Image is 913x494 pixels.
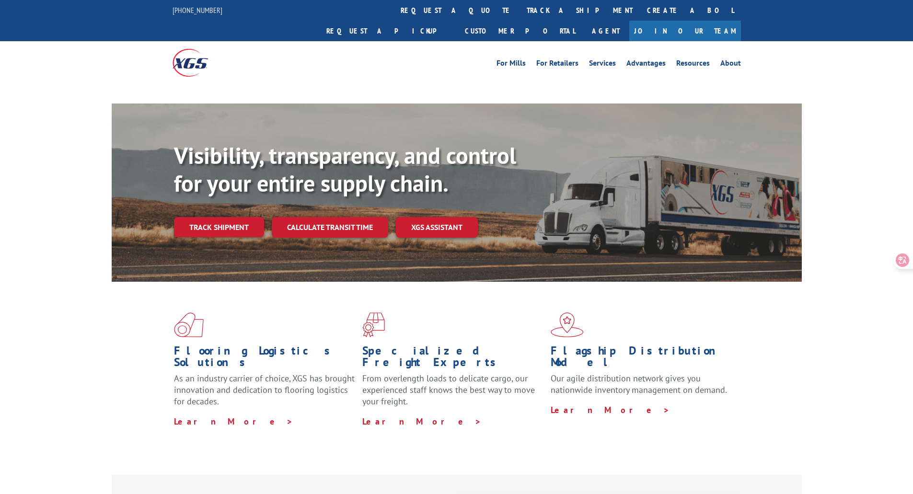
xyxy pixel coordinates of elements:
[551,373,727,395] span: Our agile distribution network gives you nationwide inventory management on demand.
[174,217,264,237] a: Track shipment
[720,59,741,70] a: About
[174,416,293,427] a: Learn More >
[582,21,629,41] a: Agent
[174,140,516,198] b: Visibility, transparency, and control for your entire supply chain.
[536,59,578,70] a: For Retailers
[551,312,584,337] img: xgs-icon-flagship-distribution-model-red
[362,416,482,427] a: Learn More >
[173,5,222,15] a: [PHONE_NUMBER]
[174,312,204,337] img: xgs-icon-total-supply-chain-intelligence-red
[272,217,388,238] a: Calculate transit time
[676,59,710,70] a: Resources
[174,373,355,407] span: As an industry carrier of choice, XGS has brought innovation and dedication to flooring logistics...
[362,312,385,337] img: xgs-icon-focused-on-flooring-red
[497,59,526,70] a: For Mills
[362,373,543,415] p: From overlength loads to delicate cargo, our experienced staff knows the best way to move your fr...
[319,21,458,41] a: Request a pickup
[551,345,732,373] h1: Flagship Distribution Model
[589,59,616,70] a: Services
[626,59,666,70] a: Advantages
[629,21,741,41] a: Join Our Team
[551,404,670,415] a: Learn More >
[458,21,582,41] a: Customer Portal
[396,217,478,238] a: XGS ASSISTANT
[174,345,355,373] h1: Flooring Logistics Solutions
[362,345,543,373] h1: Specialized Freight Experts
